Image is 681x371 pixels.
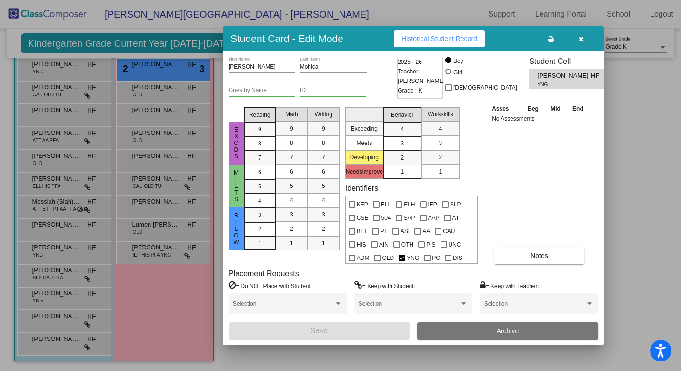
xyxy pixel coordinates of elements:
span: 9 [258,125,261,134]
span: 2 [401,154,404,162]
span: 6 [322,167,325,176]
span: 9 [322,124,325,133]
label: = Keep with Teacher: [480,281,539,290]
span: KEP [357,199,368,210]
th: Mid [545,103,566,114]
span: PT [380,226,387,237]
label: = Keep with Student: [354,281,415,290]
span: 2025 - 26 [398,57,422,67]
span: 8 [322,139,325,147]
div: Girl [453,68,462,77]
span: 2 [322,225,325,233]
span: [PERSON_NAME] [538,71,591,81]
span: MEets [232,169,240,203]
span: PIS [426,239,435,250]
span: 5 [322,182,325,190]
span: 4 [439,124,442,133]
span: 7 [290,153,293,162]
span: 6 [290,167,293,176]
span: 8 [290,139,293,147]
th: Asses [490,103,521,114]
span: AAP [428,212,440,224]
span: 5 [258,182,261,191]
span: 2 [258,225,261,234]
span: 1 [258,239,261,247]
span: excds [232,126,240,160]
span: CAU [443,226,455,237]
span: Historical Student Record [401,35,477,42]
label: = Do NOT Place with Student: [229,281,312,290]
span: 4 [322,196,325,205]
span: ATT [452,212,463,224]
span: 1 [401,167,404,176]
button: Notes [494,247,584,264]
span: AA [422,226,430,237]
label: Placement Requests [229,269,299,278]
span: IEP [428,199,437,210]
span: Reading [249,111,270,119]
span: HIS [357,239,366,250]
span: 1 [439,167,442,176]
span: Behavior [391,111,413,119]
button: Historical Student Record [394,30,485,47]
span: Teacher: [PERSON_NAME] [398,67,445,86]
span: CSE [357,212,369,224]
span: Math [285,110,298,119]
span: 3 [290,210,293,219]
span: 9 [290,124,293,133]
span: PC [432,252,440,264]
span: DIS [453,252,462,264]
span: 3 [258,211,261,219]
span: Save [310,327,328,335]
span: YNG [407,252,419,264]
span: YNG [538,81,584,88]
span: [DEMOGRAPHIC_DATA] [453,82,517,93]
button: Archive [417,322,598,340]
span: Below [232,212,240,246]
span: OTH [401,239,413,250]
span: AIN [379,239,389,250]
span: ELL [381,199,391,210]
span: Grade : K [398,86,422,95]
span: 7 [258,154,261,162]
span: SLP [450,199,461,210]
span: UNC [449,239,461,250]
h3: Student Card - Edit Mode [230,32,343,44]
span: 3 [401,139,404,148]
span: 504 [381,212,391,224]
span: 4 [401,125,404,134]
span: 2 [290,225,293,233]
button: Save [229,322,410,340]
th: Beg [521,103,544,114]
span: 8 [258,139,261,148]
th: End [566,103,589,114]
label: Identifiers [345,184,378,193]
h3: Student Cell [529,57,612,66]
span: 5 [290,182,293,190]
span: Writing [315,110,332,119]
span: 7 [322,153,325,162]
span: 6 [258,168,261,176]
span: Notes [531,252,548,259]
td: No Assessments [490,114,590,124]
input: goes by name [229,87,295,94]
span: 1 [290,239,293,247]
span: 4 [290,196,293,205]
span: 4 [258,196,261,205]
span: OLD [382,252,394,264]
span: Archive [497,327,519,335]
span: 3 [322,210,325,219]
span: HF [591,71,604,81]
span: ADM [357,252,370,264]
span: Workskills [428,110,453,119]
span: 1 [322,239,325,247]
div: Boy [453,57,463,65]
span: SAP [404,212,415,224]
span: ELH [404,199,415,210]
span: 3 [439,139,442,147]
span: 2 [439,153,442,162]
span: BTT [357,226,368,237]
span: ASI [401,226,410,237]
